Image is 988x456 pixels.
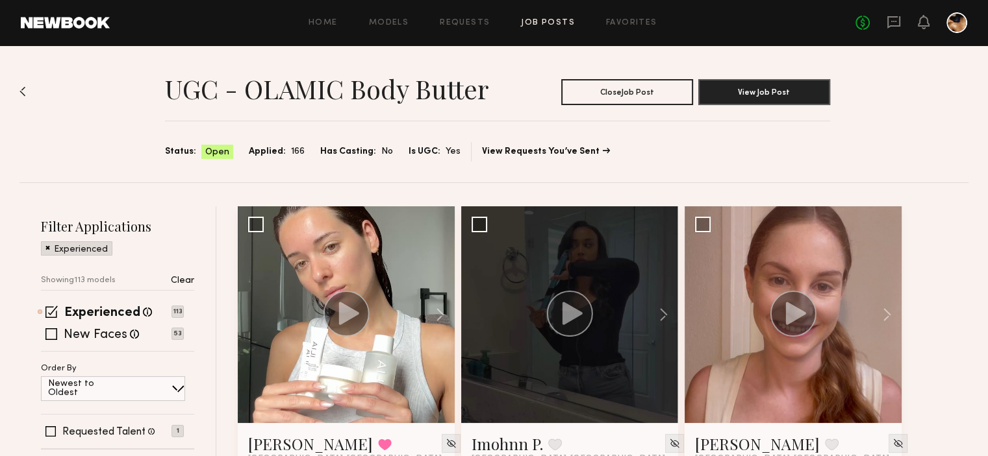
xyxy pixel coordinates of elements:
span: Applied: [249,145,286,159]
img: Back to previous page [19,86,26,97]
button: CloseJob Post [561,79,693,105]
label: Requested Talent [62,427,146,437]
a: Home [309,19,338,27]
a: View Requests You’ve Sent [482,147,610,156]
p: Clear [171,276,194,285]
a: [PERSON_NAME] [248,433,373,454]
label: New Faces [64,329,127,342]
h1: UGC - OLAMIC Body Butter [165,73,488,105]
p: 1 [171,425,184,437]
label: Experienced [64,307,140,320]
h2: Filter Applications [41,217,194,235]
span: 166 [291,145,305,159]
p: 53 [171,328,184,340]
button: View Job Post [698,79,830,105]
img: Unhide Model [669,438,680,449]
span: Yes [446,145,461,159]
p: Experienced [54,245,108,254]
span: No [381,145,393,159]
a: Favorites [606,19,657,27]
p: 113 [171,306,184,318]
p: Order By [41,365,77,373]
p: Showing 113 models [41,276,116,285]
span: Has Casting: [320,145,376,159]
img: Unhide Model [893,438,904,449]
span: Open [205,146,229,159]
a: Models [369,19,409,27]
img: Unhide Model [446,438,457,449]
a: Job Posts [521,19,575,27]
a: Requests [440,19,490,27]
a: [PERSON_NAME] [695,433,820,454]
p: Newest to Oldest [48,379,125,398]
a: Imohnn P. [472,433,543,454]
span: Is UGC: [409,145,440,159]
span: Status: [165,145,196,159]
